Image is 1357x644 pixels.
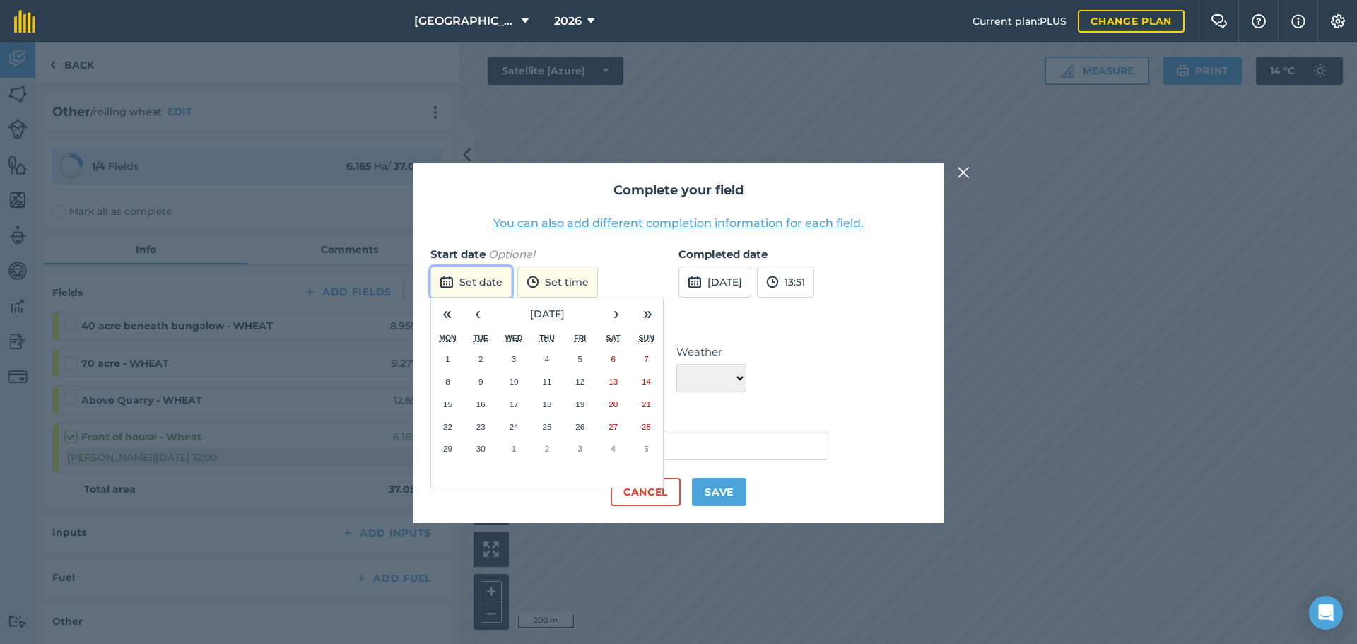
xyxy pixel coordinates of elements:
[445,354,450,363] abbr: 1 September 2025
[431,298,462,329] button: «
[505,334,523,342] abbr: Wednesday
[757,267,814,298] button: 13:51
[597,416,630,438] button: 27 September 2025
[488,247,535,261] em: Optional
[493,215,864,232] button: You can also add different completion information for each field.
[498,416,531,438] button: 24 September 2025
[957,164,970,181] img: svg+xml;base64,PHN2ZyB4bWxucz0iaHR0cDovL3d3dy53My5vcmcvMjAwMC9zdmciIHdpZHRoPSIyMiIgaGVpZ2h0PSIzMC...
[498,438,531,460] button: 1 October 2025
[578,444,582,453] abbr: 3 October 2025
[678,247,768,261] strong: Completed date
[611,478,681,506] button: Cancel
[766,274,779,291] img: svg+xml;base64,PD94bWwgdmVyc2lvbj0iMS4wIiBlbmNvZGluZz0idXRmLTgiPz4KPCEtLSBHZW5lcmF0b3I6IEFkb2JlIE...
[542,377,551,386] abbr: 11 September 2025
[498,370,531,393] button: 10 September 2025
[462,298,493,329] button: ‹
[531,348,564,370] button: 4 September 2025
[601,298,632,329] button: ›
[973,13,1067,29] span: Current plan : PLUS
[676,344,746,361] label: Weather
[542,399,551,409] abbr: 18 September 2025
[545,444,549,453] abbr: 2 October 2025
[611,444,615,453] abbr: 4 October 2025
[563,370,597,393] button: 12 September 2025
[692,478,746,506] button: Save
[464,348,498,370] button: 2 September 2025
[464,393,498,416] button: 16 September 2025
[642,399,651,409] abbr: 21 September 2025
[478,354,483,363] abbr: 2 September 2025
[630,348,663,370] button: 7 September 2025
[597,370,630,393] button: 13 September 2025
[539,334,555,342] abbr: Thursday
[597,393,630,416] button: 20 September 2025
[642,422,651,431] abbr: 28 September 2025
[431,348,464,370] button: 1 September 2025
[445,377,450,386] abbr: 8 September 2025
[474,334,488,342] abbr: Tuesday
[644,444,648,453] abbr: 5 October 2025
[498,348,531,370] button: 3 September 2025
[575,377,584,386] abbr: 12 September 2025
[414,13,516,30] span: [GEOGRAPHIC_DATA]
[1250,14,1267,28] img: A question mark icon
[439,334,457,342] abbr: Monday
[1309,596,1343,630] div: Open Intercom Messenger
[578,354,582,363] abbr: 5 September 2025
[443,444,452,453] abbr: 29 September 2025
[597,438,630,460] button: 4 October 2025
[1078,10,1185,33] a: Change plan
[678,267,751,298] button: [DATE]
[510,422,519,431] abbr: 24 September 2025
[512,444,516,453] abbr: 1 October 2025
[542,422,551,431] abbr: 25 September 2025
[632,298,663,329] button: »
[575,422,584,431] abbr: 26 September 2025
[638,334,654,342] abbr: Sunday
[476,422,486,431] abbr: 23 September 2025
[563,393,597,416] button: 19 September 2025
[611,354,615,363] abbr: 6 September 2025
[630,416,663,438] button: 28 September 2025
[431,438,464,460] button: 29 September 2025
[430,267,512,298] button: Set date
[430,180,927,201] h2: Complete your field
[431,416,464,438] button: 22 September 2025
[642,377,651,386] abbr: 14 September 2025
[644,354,648,363] abbr: 7 September 2025
[531,370,564,393] button: 11 September 2025
[431,393,464,416] button: 15 September 2025
[431,370,464,393] button: 8 September 2025
[574,334,586,342] abbr: Friday
[510,399,519,409] abbr: 17 September 2025
[563,416,597,438] button: 26 September 2025
[609,399,618,409] abbr: 20 September 2025
[531,438,564,460] button: 2 October 2025
[545,354,549,363] abbr: 4 September 2025
[530,308,565,320] span: [DATE]
[630,393,663,416] button: 21 September 2025
[554,13,582,30] span: 2026
[563,438,597,460] button: 3 October 2025
[630,370,663,393] button: 14 September 2025
[430,314,927,332] h3: Weather
[510,377,519,386] abbr: 10 September 2025
[630,438,663,460] button: 5 October 2025
[440,274,454,291] img: svg+xml;base64,PD94bWwgdmVyc2lvbj0iMS4wIiBlbmNvZGluZz0idXRmLTgiPz4KPCEtLSBHZW5lcmF0b3I6IEFkb2JlIE...
[517,267,598,298] button: Set time
[464,438,498,460] button: 30 September 2025
[443,422,452,431] abbr: 22 September 2025
[430,247,486,261] strong: Start date
[512,354,516,363] abbr: 3 September 2025
[609,377,618,386] abbr: 13 September 2025
[531,393,564,416] button: 18 September 2025
[1291,13,1305,30] img: svg+xml;base64,PHN2ZyB4bWxucz0iaHR0cDovL3d3dy53My5vcmcvMjAwMC9zdmciIHdpZHRoPSIxNyIgaGVpZ2h0PSIxNy...
[575,399,584,409] abbr: 19 September 2025
[688,274,702,291] img: svg+xml;base64,PD94bWwgdmVyc2lvbj0iMS4wIiBlbmNvZGluZz0idXRmLTgiPz4KPCEtLSBHZW5lcmF0b3I6IEFkb2JlIE...
[563,348,597,370] button: 5 September 2025
[478,377,483,386] abbr: 9 September 2025
[464,370,498,393] button: 9 September 2025
[464,416,498,438] button: 23 September 2025
[493,298,601,329] button: [DATE]
[527,274,539,291] img: svg+xml;base64,PD94bWwgdmVyc2lvbj0iMS4wIiBlbmNvZGluZz0idXRmLTgiPz4KPCEtLSBHZW5lcmF0b3I6IEFkb2JlIE...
